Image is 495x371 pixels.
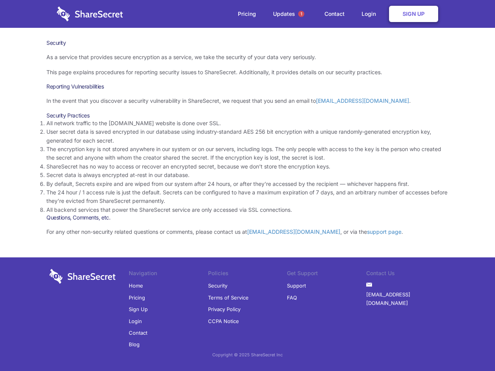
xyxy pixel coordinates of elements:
[298,11,304,17] span: 1
[366,269,445,280] li: Contact Us
[129,339,140,350] a: Blog
[247,228,340,235] a: [EMAIL_ADDRESS][DOMAIN_NAME]
[316,97,409,104] a: [EMAIL_ADDRESS][DOMAIN_NAME]
[287,269,366,280] li: Get Support
[367,228,401,235] a: support page
[129,303,148,315] a: Sign Up
[57,7,123,21] img: logo-wordmark-white-trans-d4663122ce5f474addd5e946df7df03e33cb6a1c49d2221995e7729f52c070b2.svg
[46,180,449,188] li: By default, Secrets expire and are wiped from our system after 24 hours, or after they’re accesse...
[208,280,227,291] a: Security
[46,206,449,214] li: All backend services that power the ShareSecret service are only accessed via SSL connections.
[230,2,264,26] a: Pricing
[46,112,449,119] h3: Security Practices
[129,327,147,339] a: Contact
[46,188,449,206] li: The 24 hour / 1 access rule is just the default. Secrets can be configured to have a maximum expi...
[46,53,449,61] p: As a service that provides secure encryption as a service, we take the security of your data very...
[46,145,449,162] li: The encryption key is not stored anywhere in our system or on our servers, including logs. The on...
[389,6,438,22] a: Sign Up
[46,68,449,77] p: This page explains procedures for reporting security issues to ShareSecret. Additionally, it prov...
[129,269,208,280] li: Navigation
[129,280,143,291] a: Home
[354,2,387,26] a: Login
[46,228,449,236] p: For any other non-security related questions or comments, please contact us at , or via the .
[46,39,449,46] h1: Security
[287,280,306,291] a: Support
[46,83,449,90] h3: Reporting Vulnerabilities
[46,128,449,145] li: User secret data is saved encrypted in our database using industry-standard AES 256 bit encryptio...
[46,119,449,128] li: All network traffic to the [DOMAIN_NAME] website is done over SSL.
[208,303,241,315] a: Privacy Policy
[208,292,249,303] a: Terms of Service
[46,214,449,221] h3: Questions, Comments, etc.
[129,292,145,303] a: Pricing
[317,2,352,26] a: Contact
[208,315,239,327] a: CCPA Notice
[49,269,116,284] img: logo-wordmark-white-trans-d4663122ce5f474addd5e946df7df03e33cb6a1c49d2221995e7729f52c070b2.svg
[287,292,297,303] a: FAQ
[46,97,449,105] p: In the event that you discover a security vulnerability in ShareSecret, we request that you send ...
[129,315,142,327] a: Login
[46,171,449,179] li: Secret data is always encrypted at-rest in our database.
[208,269,287,280] li: Policies
[46,162,449,171] li: ShareSecret has no way to access or recover an encrypted secret, because we don’t store the encry...
[366,289,445,309] a: [EMAIL_ADDRESS][DOMAIN_NAME]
